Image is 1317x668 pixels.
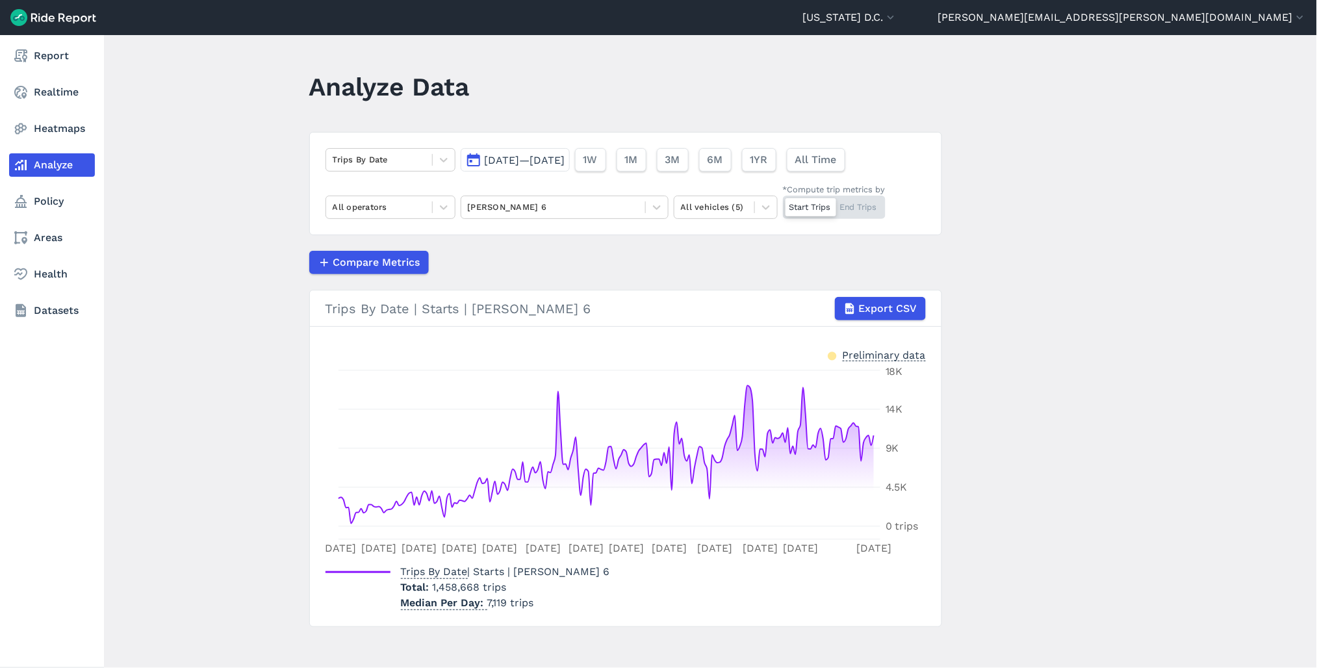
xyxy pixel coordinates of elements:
[886,520,919,533] tspan: 0 trips
[9,81,95,104] a: Realtime
[835,297,926,320] button: Export CSV
[401,561,468,579] span: Trips By Date
[938,10,1307,25] button: [PERSON_NAME][EMAIL_ADDRESS][PERSON_NAME][DOMAIN_NAME]
[886,482,908,494] tspan: 4.5K
[461,148,570,172] button: [DATE]—[DATE]
[9,299,95,322] a: Datasets
[742,148,776,172] button: 1YR
[9,117,95,140] a: Heatmaps
[309,251,429,274] button: Compare Metrics
[856,542,891,554] tspan: [DATE]
[795,152,837,168] span: All Time
[401,593,487,610] span: Median Per Day
[802,10,897,25] button: [US_STATE] D.C.
[361,542,396,554] tspan: [DATE]
[708,152,723,168] span: 6M
[485,154,565,166] span: [DATE]—[DATE]
[321,542,356,554] tspan: [DATE]
[625,152,638,168] span: 1M
[9,263,95,286] a: Health
[609,542,644,554] tspan: [DATE]
[697,542,732,554] tspan: [DATE]
[482,542,517,554] tspan: [DATE]
[886,443,899,455] tspan: 9K
[333,255,420,270] span: Compare Metrics
[9,226,95,250] a: Areas
[10,9,96,26] img: Ride Report
[401,565,610,578] span: | Starts | [PERSON_NAME] 6
[525,542,560,554] tspan: [DATE]
[743,542,778,554] tspan: [DATE]
[9,44,95,68] a: Report
[617,148,646,172] button: 1M
[9,153,95,177] a: Analyze
[442,542,477,554] tspan: [DATE]
[433,581,507,593] span: 1,458,668 trips
[401,581,433,593] span: Total
[657,148,689,172] button: 3M
[326,297,926,320] div: Trips By Date | Starts | [PERSON_NAME] 6
[583,152,598,168] span: 1W
[886,404,903,416] tspan: 14K
[750,152,768,168] span: 1YR
[783,183,886,196] div: *Compute trip metrics by
[699,148,732,172] button: 6M
[652,542,687,554] tspan: [DATE]
[843,348,926,361] div: Preliminary data
[309,69,470,105] h1: Analyze Data
[9,190,95,213] a: Policy
[568,542,603,554] tspan: [DATE]
[665,152,680,168] span: 3M
[575,148,606,172] button: 1W
[886,366,903,378] tspan: 18K
[787,148,845,172] button: All Time
[402,542,437,554] tspan: [DATE]
[859,301,917,316] span: Export CSV
[401,595,610,611] p: 7,119 trips
[783,542,818,554] tspan: [DATE]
